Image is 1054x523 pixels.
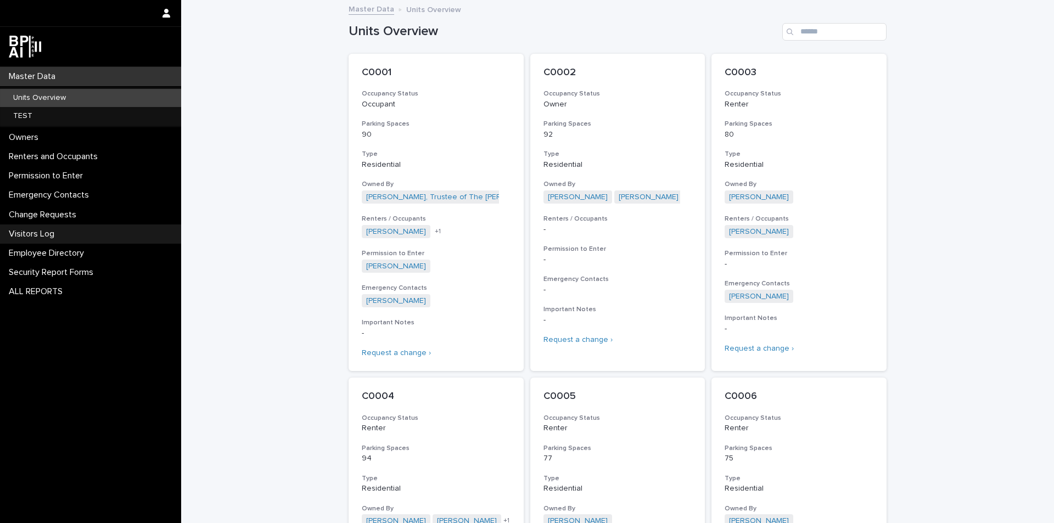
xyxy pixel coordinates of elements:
p: Permission to Enter [4,171,92,181]
p: Renter [725,424,873,433]
a: [PERSON_NAME] [366,296,426,306]
p: Occupant [362,100,511,109]
h3: Type [543,474,692,483]
p: 80 [725,130,873,139]
p: C0003 [725,67,873,79]
a: [PERSON_NAME] [729,227,789,237]
h3: Type [362,150,511,159]
p: Residential [362,160,511,170]
p: 92 [543,130,692,139]
h3: Renters / Occupants [362,215,511,223]
p: 77 [543,454,692,463]
a: [PERSON_NAME] [619,193,679,202]
h3: Type [362,474,511,483]
a: [PERSON_NAME] [729,292,789,301]
a: [PERSON_NAME] [729,193,789,202]
p: Master Data [4,71,64,82]
h3: Emergency Contacts [543,275,692,284]
p: Renter [362,424,511,433]
h3: Parking Spaces [543,444,692,453]
p: Units Overview [4,93,75,103]
p: ALL REPORTS [4,286,71,297]
h3: Permission to Enter [725,249,873,258]
p: - [543,255,692,265]
p: - [543,225,692,234]
a: [PERSON_NAME] [366,227,426,237]
p: - [725,260,873,269]
p: Visitors Log [4,229,63,239]
img: dwgmcNfxSF6WIOOXiGgu [9,36,41,58]
p: 94 [362,454,511,463]
h3: Owned By [543,180,692,189]
h3: Occupancy Status [725,414,873,423]
h3: Parking Spaces [362,444,511,453]
a: [PERSON_NAME] [366,262,426,271]
p: Residential [725,160,873,170]
a: [PERSON_NAME], Trustee of The [PERSON_NAME] Revocable Trust dated [DATE] [366,193,653,202]
h3: Occupancy Status [543,414,692,423]
p: TEST [4,111,41,121]
h3: Occupancy Status [362,89,511,98]
p: Security Report Forms [4,267,102,278]
a: Request a change › [725,345,794,352]
a: Request a change › [543,336,613,344]
p: Residential [543,160,692,170]
p: Renter [725,100,873,109]
a: Request a change › [362,349,431,357]
a: C0003Occupancy StatusRenterParking Spaces80TypeResidentialOwned By[PERSON_NAME] Renters / Occupan... [711,54,887,371]
h3: Occupancy Status [543,89,692,98]
h3: Permission to Enter [362,249,511,258]
p: - [362,329,511,338]
h3: Owned By [362,180,511,189]
h3: Owned By [725,504,873,513]
p: Residential [362,484,511,493]
p: Residential [725,484,873,493]
h3: Emergency Contacts [362,284,511,293]
h3: Occupancy Status [362,414,511,423]
p: C0005 [543,391,692,403]
a: C0002Occupancy StatusOwnerParking Spaces92TypeResidentialOwned By[PERSON_NAME] [PERSON_NAME] Rent... [530,54,705,371]
p: Emergency Contacts [4,190,98,200]
p: Owners [4,132,47,143]
p: - [725,324,873,334]
p: Renter [543,424,692,433]
p: 75 [725,454,873,463]
h3: Emergency Contacts [725,279,873,288]
h3: Type [543,150,692,159]
span: + 1 [435,228,441,235]
h3: Renters / Occupants [543,215,692,223]
p: C0006 [725,391,873,403]
p: Residential [543,484,692,493]
p: - [543,316,692,325]
h3: Parking Spaces [543,120,692,128]
p: C0002 [543,67,692,79]
a: C0001Occupancy StatusOccupantParking Spaces90TypeResidentialOwned By[PERSON_NAME], Trustee of The... [349,54,524,371]
a: Master Data [349,2,394,15]
p: Owner [543,100,692,109]
h3: Permission to Enter [543,245,692,254]
p: Employee Directory [4,248,93,258]
h3: Important Notes [362,318,511,327]
h1: Units Overview [349,24,778,40]
h3: Occupancy Status [725,89,873,98]
p: Change Requests [4,210,85,220]
h3: Owned By [362,504,511,513]
h3: Parking Spaces [725,120,873,128]
p: 90 [362,130,511,139]
p: Renters and Occupants [4,151,106,162]
h3: Renters / Occupants [725,215,873,223]
h3: Type [725,474,873,483]
p: - [543,285,692,295]
p: Units Overview [406,3,461,15]
h3: Parking Spaces [725,444,873,453]
input: Search [782,23,887,41]
p: C0001 [362,67,511,79]
h3: Important Notes [543,305,692,314]
p: C0004 [362,391,511,403]
h3: Type [725,150,873,159]
h3: Owned By [543,504,692,513]
h3: Owned By [725,180,873,189]
h3: Important Notes [725,314,873,323]
h3: Parking Spaces [362,120,511,128]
